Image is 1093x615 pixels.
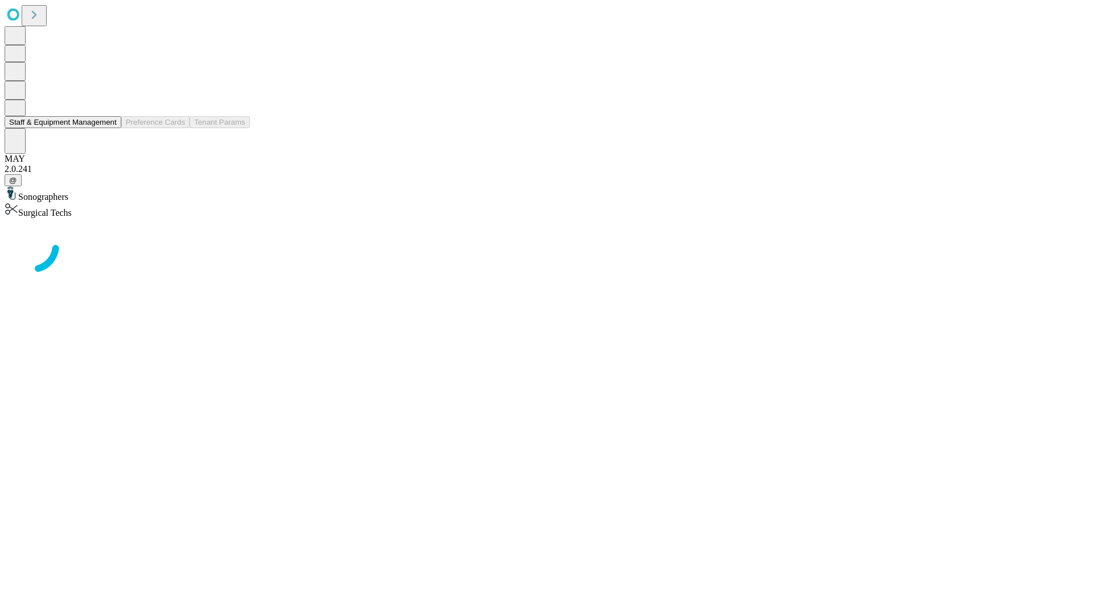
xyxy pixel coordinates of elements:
[190,116,250,128] button: Tenant Params
[5,174,22,186] button: @
[5,154,1088,164] div: MAY
[5,202,1088,218] div: Surgical Techs
[5,186,1088,202] div: Sonographers
[5,164,1088,174] div: 2.0.241
[5,116,121,128] button: Staff & Equipment Management
[9,176,17,184] span: @
[121,116,190,128] button: Preference Cards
